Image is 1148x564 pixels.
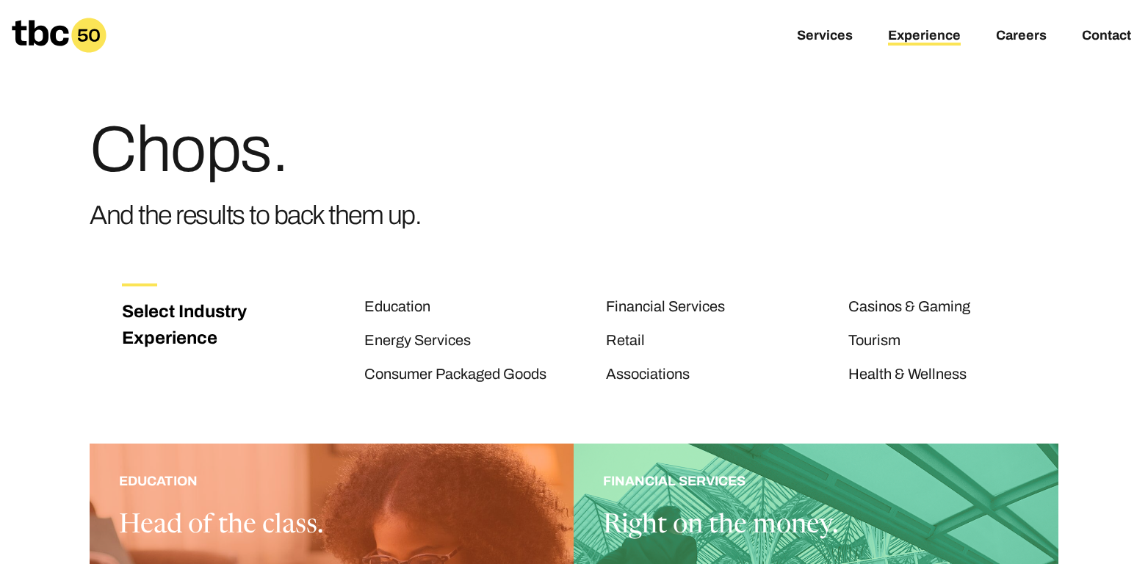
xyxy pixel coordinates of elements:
[848,298,970,317] a: Casinos & Gaming
[606,298,725,317] a: Financial Services
[364,332,471,351] a: Energy Services
[888,28,961,46] a: Experience
[996,28,1047,46] a: Careers
[90,194,421,236] h3: And the results to back them up.
[122,298,263,351] h3: Select Industry Experience
[606,366,690,385] a: Associations
[797,28,853,46] a: Services
[848,366,967,385] a: Health & Wellness
[606,332,645,351] a: Retail
[90,117,421,182] h1: Chops.
[848,332,900,351] a: Tourism
[12,18,107,53] a: Homepage
[1082,28,1131,46] a: Contact
[364,366,546,385] a: Consumer Packaged Goods
[364,298,430,317] a: Education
